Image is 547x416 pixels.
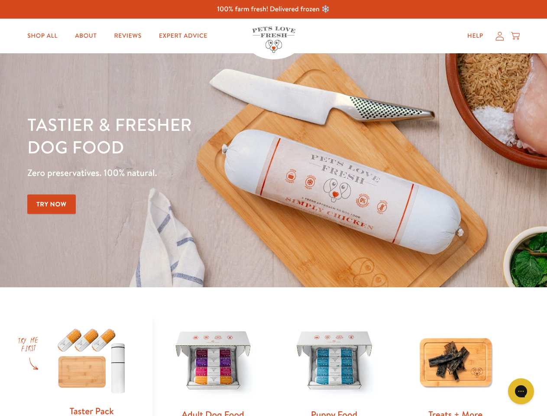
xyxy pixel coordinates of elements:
[152,27,214,45] a: Expert Advice
[27,195,76,214] a: Try Now
[107,27,148,45] a: Reviews
[252,26,295,53] img: Pets Love Fresh
[68,27,104,45] a: About
[27,165,356,181] p: Zero preservatives. 100% natural.
[460,27,490,45] a: Help
[27,113,356,158] h1: Tastier & fresher dog food
[504,375,538,407] iframe: Gorgias live chat messenger
[20,27,65,45] a: Shop All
